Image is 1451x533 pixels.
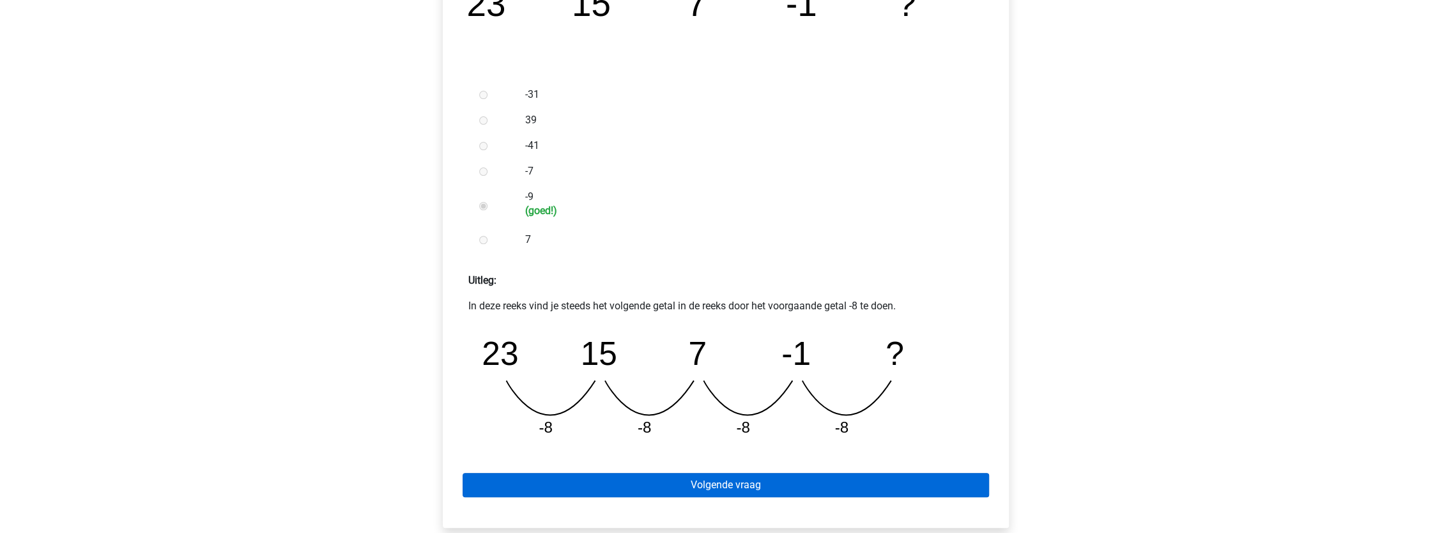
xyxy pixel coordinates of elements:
tspan: -8 [737,419,751,436]
a: Volgende vraag [463,473,989,497]
strong: Uitleg: [468,274,496,286]
p: In deze reeks vind je steeds het volgende getal in de reeks door het voorgaande getal -8 te doen. [468,298,983,314]
label: -9 [525,189,967,217]
tspan: -8 [638,419,652,436]
tspan: 23 [482,335,518,372]
label: -41 [525,138,967,153]
label: 7 [525,232,967,247]
label: 39 [525,112,967,128]
h6: (goed!) [525,205,967,217]
tspan: -8 [836,419,850,436]
tspan: 15 [580,335,617,372]
tspan: -8 [539,419,553,436]
label: -7 [525,164,967,179]
tspan: ? [886,335,905,372]
tspan: 7 [689,335,707,372]
tspan: -1 [782,335,811,372]
label: -31 [525,87,967,102]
